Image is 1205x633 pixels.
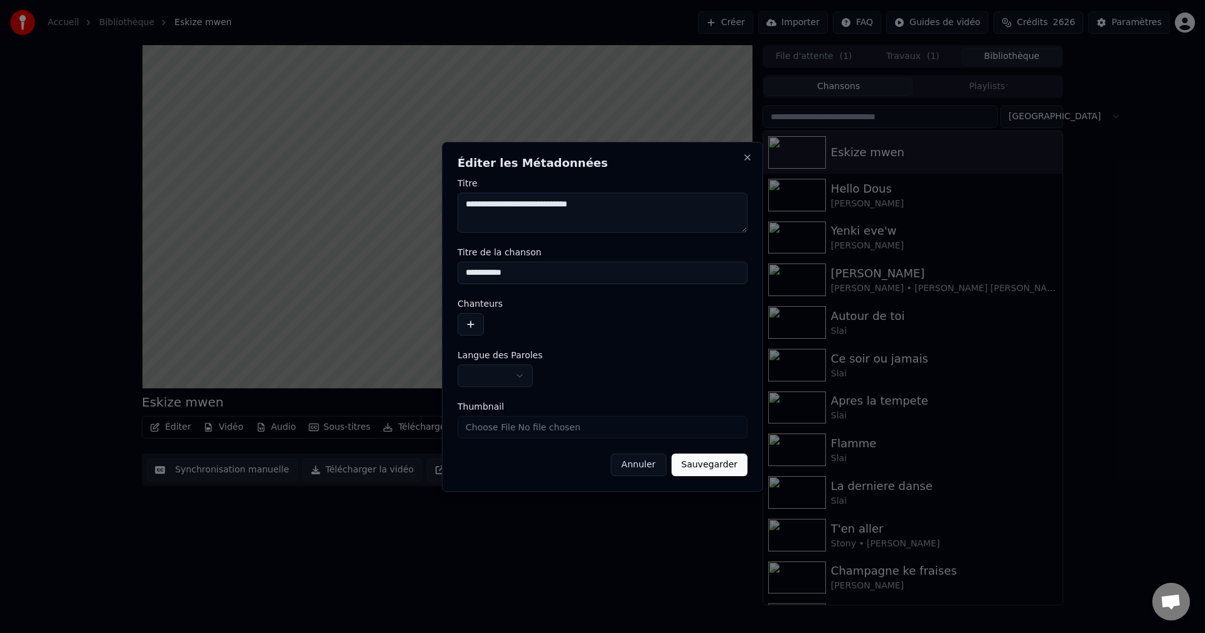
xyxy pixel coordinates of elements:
button: Sauvegarder [672,454,747,476]
label: Titre [458,179,747,188]
label: Titre de la chanson [458,248,747,257]
span: Thumbnail [458,402,504,411]
label: Chanteurs [458,299,747,308]
span: Langue des Paroles [458,351,543,359]
button: Annuler [611,454,666,476]
h2: Éditer les Métadonnées [458,157,747,169]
